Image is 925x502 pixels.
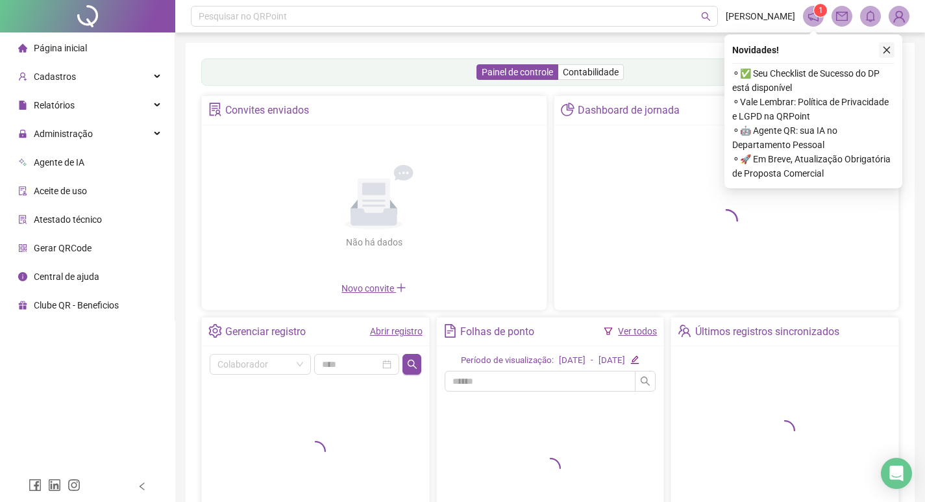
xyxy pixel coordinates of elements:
[461,354,554,368] div: Período de visualização:
[630,355,639,364] span: edit
[18,101,27,110] span: file
[701,12,711,21] span: search
[18,129,27,138] span: lock
[34,214,102,225] span: Atestado técnico
[640,376,650,386] span: search
[460,321,534,343] div: Folhas de ponto
[34,129,93,139] span: Administração
[34,300,119,310] span: Clube QR - Beneficios
[18,272,27,281] span: info-circle
[618,326,657,336] a: Ver todos
[836,10,848,22] span: mail
[29,479,42,492] span: facebook
[208,103,222,116] span: solution
[774,420,795,441] span: loading
[732,95,894,123] span: ⚬ Vale Lembrar: Política de Privacidade e LGPD na QRPoint
[18,244,27,253] span: qrcode
[540,458,561,479] span: loading
[396,282,406,293] span: plus
[732,152,894,181] span: ⚬ 🚀 Em Breve, Atualização Obrigatória de Proposta Comercial
[726,9,795,23] span: [PERSON_NAME]
[865,10,876,22] span: bell
[34,243,92,253] span: Gerar QRCode
[882,45,891,55] span: close
[341,283,406,294] span: Novo convite
[48,479,61,492] span: linkedin
[482,67,553,77] span: Painel de controle
[18,215,27,224] span: solution
[225,321,306,343] div: Gerenciar registro
[732,43,779,57] span: Novidades !
[559,354,586,368] div: [DATE]
[695,321,839,343] div: Últimos registros sincronizados
[314,235,434,249] div: Não há dados
[18,186,27,195] span: audit
[34,186,87,196] span: Aceite de uso
[591,354,593,368] div: -
[208,324,222,338] span: setting
[578,99,680,121] div: Dashboard de jornada
[443,324,457,338] span: file-text
[814,4,827,17] sup: 1
[678,324,691,338] span: team
[561,103,574,116] span: pie-chart
[808,10,819,22] span: notification
[819,6,823,15] span: 1
[18,44,27,53] span: home
[407,359,417,370] span: search
[34,43,87,53] span: Página inicial
[370,326,423,336] a: Abrir registro
[598,354,625,368] div: [DATE]
[225,99,309,121] div: Convites enviados
[18,72,27,81] span: user-add
[732,66,894,95] span: ⚬ ✅ Seu Checklist de Sucesso do DP está disponível
[34,71,76,82] span: Cadastros
[732,123,894,152] span: ⚬ 🤖 Agente QR: sua IA no Departamento Pessoal
[68,479,80,492] span: instagram
[604,327,613,336] span: filter
[34,157,84,168] span: Agente de IA
[18,301,27,310] span: gift
[563,67,619,77] span: Contabilidade
[34,100,75,110] span: Relatórios
[305,441,326,462] span: loading
[715,209,738,232] span: loading
[138,482,147,491] span: left
[881,458,912,489] div: Open Intercom Messenger
[889,6,909,26] img: 88995
[34,271,99,282] span: Central de ajuda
